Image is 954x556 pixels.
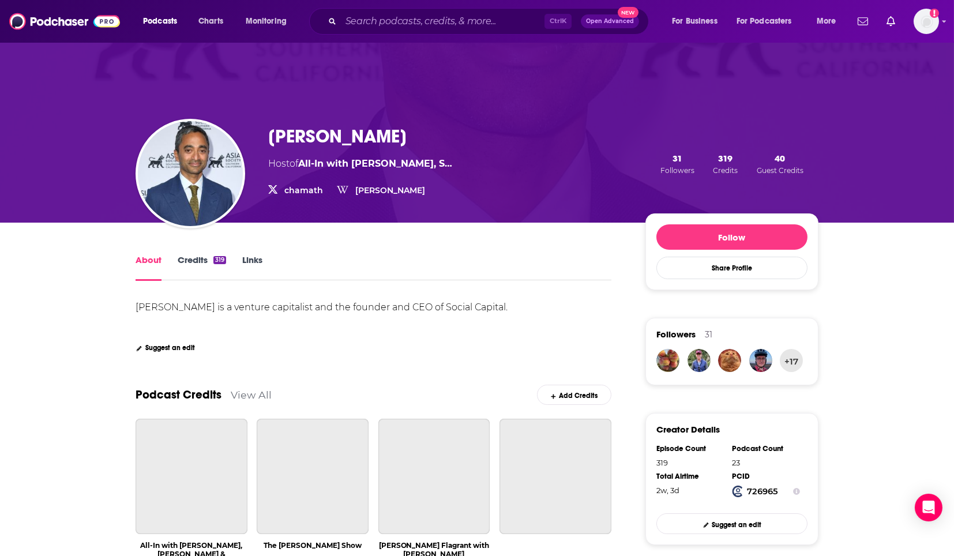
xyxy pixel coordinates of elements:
[718,349,741,372] img: enapo
[143,13,177,29] span: Podcasts
[882,12,900,31] a: Show notifications dropdown
[705,329,712,340] div: 31
[817,13,836,29] span: More
[656,472,724,481] div: Total Airtime
[135,12,192,31] button: open menu
[525,506,585,527] a: ViewCredit
[713,166,738,175] span: Credits
[298,158,452,169] a: All-In with Chamath, Jason, Sacks & Friedberg
[268,125,407,148] h1: [PERSON_NAME]
[664,12,732,31] button: open menu
[749,349,772,372] img: romanleonenko
[853,12,873,31] a: Show notifications dropdown
[914,9,939,34] span: Logged in as WE_Broadcast
[656,349,679,372] img: mikehorowitz
[618,7,638,18] span: New
[586,18,634,24] span: Open Advanced
[9,10,120,32] img: Podchaser - Follow, Share and Rate Podcasts
[656,329,696,340] span: Followers
[914,9,939,34] button: Show profile menu
[581,14,639,28] button: Open AdvancedNew
[729,12,809,31] button: open menu
[283,506,343,527] a: ViewCredit
[213,256,226,264] div: 319
[499,541,611,548] a: The Tucker Carlson Show
[198,13,223,29] span: Charts
[138,121,243,226] img: Chamath Palihapitiya
[320,8,660,35] div: Search podcasts, credits, & more...
[719,153,733,164] span: 319
[688,349,711,372] img: postzavtra
[284,185,323,196] a: chamath
[136,344,195,352] a: Suggest an edit
[710,152,742,175] button: 319Credits
[753,152,807,175] button: 40Guest Credits
[544,14,572,29] span: Ctrl K
[341,12,544,31] input: Search podcasts, credits, & more...
[404,506,464,527] a: ViewCredit
[657,152,698,175] button: 31Followers
[520,463,591,483] a: View Podcast
[775,153,785,164] span: 40
[656,486,679,495] span: 431 hours, 54 minutes, 31 seconds
[732,472,800,481] div: PCID
[178,254,226,281] a: Credits319
[136,302,508,313] div: [PERSON_NAME] is a venture capitalist and the founder and CEO of Social Capital.
[268,158,290,169] span: Host
[757,166,803,175] span: Guest Credits
[656,444,724,453] div: Episode Count
[809,12,851,31] button: open menu
[737,13,792,29] span: For Podcasters
[672,13,718,29] span: For Business
[914,9,939,34] img: User Profile
[732,486,743,497] img: Podchaser Creator ID logo
[732,444,800,453] div: Podcast Count
[780,349,803,372] button: +17
[238,12,302,31] button: open menu
[156,463,227,483] a: View Podcast
[673,153,682,164] span: 31
[537,385,611,405] a: Add Credits
[793,486,800,497] button: Show Info
[748,486,779,497] strong: 726965
[656,513,807,534] a: Suggest an edit
[136,254,161,281] a: About
[136,388,221,402] a: Podcast Credits
[656,224,807,250] button: Follow
[290,158,452,169] span: of
[915,494,942,521] div: Open Intercom Messenger
[277,463,348,483] a: View Podcast
[242,254,262,281] a: Links
[161,506,221,527] a: ViewCredit
[656,257,807,279] button: Share Profile
[231,389,272,401] a: View All
[264,541,362,550] a: The Megyn Kelly Show
[355,185,425,196] a: [PERSON_NAME]
[191,12,230,31] a: Charts
[660,166,694,175] span: Followers
[930,9,939,18] svg: Add a profile image
[656,424,720,435] h3: Creator Details
[246,13,287,29] span: Monitoring
[732,458,800,467] div: 23
[399,463,470,483] a: View Podcast
[656,458,724,467] div: 319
